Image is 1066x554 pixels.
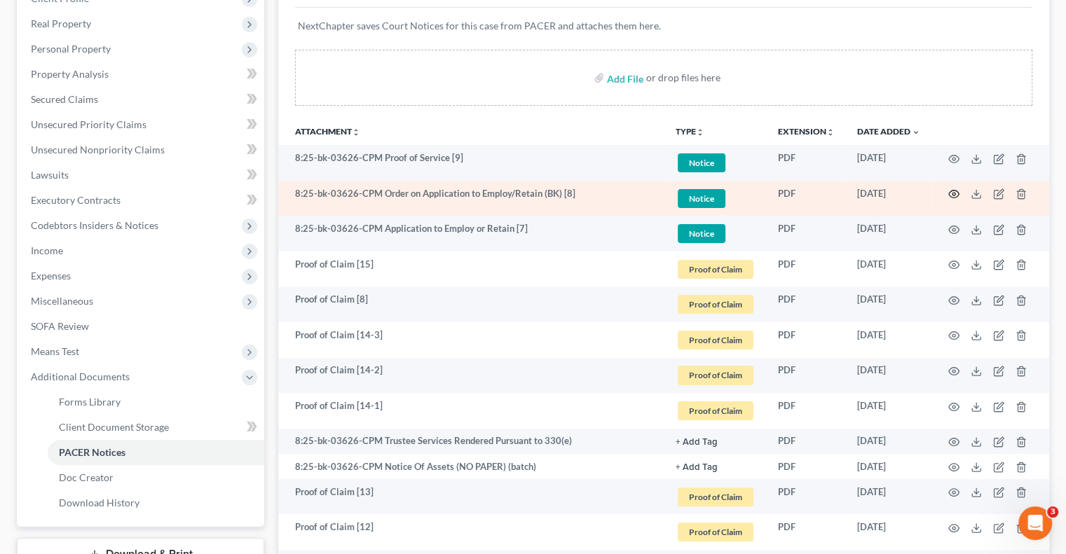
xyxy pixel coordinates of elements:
a: Proof of Claim [676,328,756,352]
a: SOFA Review [20,314,264,339]
a: + Add Tag [676,460,756,473]
a: Proof of Claim [676,485,756,508]
button: TYPEunfold_more [676,127,704,137]
span: Executory Contracts [31,194,121,206]
a: Date Added expand_more [857,126,920,137]
a: Lawsuits [20,162,264,188]
td: PDF [767,393,846,429]
td: PDF [767,251,846,287]
td: [DATE] [846,429,931,454]
a: Proof of Claim [676,520,756,543]
td: Proof of Claim [14-1] [278,393,664,429]
a: Notice [676,187,756,210]
a: Doc Creator [48,465,264,490]
td: 8:25-bk-03626-CPM Proof of Service [9] [278,145,664,181]
td: [DATE] [846,514,931,550]
span: Proof of Claim [678,401,753,420]
td: [DATE] [846,145,931,181]
button: + Add Tag [676,463,718,472]
i: unfold_more [826,128,835,137]
td: PDF [767,287,846,323]
a: Proof of Claim [676,363,756,387]
span: Notice [678,224,725,243]
td: Proof of Claim [15] [278,251,664,287]
a: PACER Notices [48,440,264,465]
a: Proof of Claim [676,399,756,422]
td: [DATE] [846,287,931,323]
span: Property Analysis [31,68,109,80]
i: expand_more [912,128,920,137]
a: Executory Contracts [20,188,264,213]
span: Proof of Claim [678,331,753,349]
a: Forms Library [48,389,264,415]
td: [DATE] [846,322,931,358]
td: PDF [767,429,846,454]
td: PDF [767,454,846,479]
td: [DATE] [846,181,931,216]
td: [DATE] [846,251,931,287]
a: Extensionunfold_more [778,126,835,137]
span: Real Property [31,18,91,29]
span: Codebtors Insiders & Notices [31,219,158,231]
span: Unsecured Priority Claims [31,118,146,130]
span: Proof of Claim [678,366,753,385]
a: Proof of Claim [676,293,756,316]
td: PDF [767,322,846,358]
i: unfold_more [696,128,704,137]
span: Personal Property [31,43,111,55]
td: PDF [767,145,846,181]
span: Forms Library [59,396,121,408]
td: Proof of Claim [12] [278,514,664,550]
span: Proof of Claim [678,487,753,506]
td: PDF [767,358,846,394]
div: or drop files here [646,71,720,85]
a: Client Document Storage [48,415,264,440]
td: [DATE] [846,393,931,429]
a: Unsecured Priority Claims [20,112,264,137]
iframe: Intercom live chat [1018,506,1052,540]
a: Unsecured Nonpriority Claims [20,137,264,162]
td: Proof of Claim [14-2] [278,358,664,394]
td: [DATE] [846,479,931,515]
span: Expenses [31,270,71,282]
span: Miscellaneous [31,295,93,307]
span: Notice [678,189,725,208]
td: PDF [767,216,846,251]
td: Proof of Claim [14-3] [278,322,664,358]
a: Download History [48,490,264,515]
span: Proof of Claim [678,260,753,279]
span: Means Test [31,345,79,357]
a: Notice [676,222,756,245]
td: [DATE] [846,358,931,394]
span: Secured Claims [31,93,98,105]
td: PDF [767,181,846,216]
td: PDF [767,514,846,550]
td: 8:25-bk-03626-CPM Notice Of Assets (NO PAPER) (batch) [278,454,664,479]
td: Proof of Claim [13] [278,479,664,515]
td: [DATE] [846,216,931,251]
p: NextChapter saves Court Notices for this case from PACER and attaches them here. [298,19,1030,33]
span: PACER Notices [59,446,125,458]
span: Proof of Claim [678,295,753,314]
a: Secured Claims [20,87,264,112]
span: 3 [1047,506,1058,518]
span: Proof of Claim [678,522,753,541]
a: Property Analysis [20,62,264,87]
span: Doc Creator [59,471,114,483]
a: Attachmentunfold_more [295,126,360,137]
td: 8:25-bk-03626-CPM Application to Employ or Retain [7] [278,216,664,251]
a: Proof of Claim [676,258,756,281]
span: Notice [678,153,725,172]
span: Unsecured Nonpriority Claims [31,144,165,155]
td: PDF [767,479,846,515]
span: Income [31,244,63,256]
span: Additional Documents [31,371,130,382]
span: SOFA Review [31,320,89,332]
td: [DATE] [846,454,931,479]
span: Lawsuits [31,169,69,181]
span: Download History [59,497,139,508]
a: + Add Tag [676,434,756,448]
a: Notice [676,151,756,174]
i: unfold_more [352,128,360,137]
td: 8:25-bk-03626-CPM Trustee Services Rendered Pursuant to 330(e) [278,429,664,454]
